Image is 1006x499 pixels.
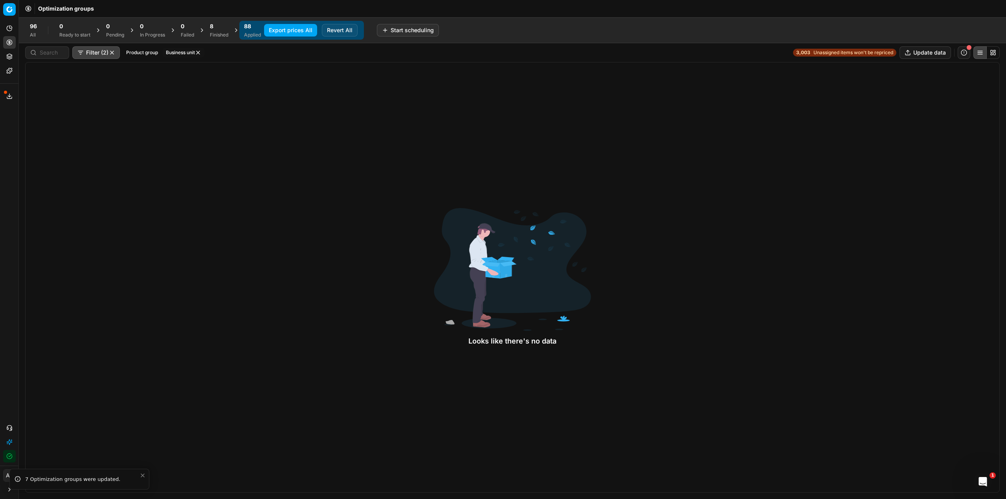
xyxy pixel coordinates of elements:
span: 1 [989,472,996,479]
button: Start scheduling [377,24,439,37]
button: AB [3,469,16,482]
div: All [30,32,37,38]
div: Failed [181,32,194,38]
iframe: Intercom live chat [973,472,992,491]
span: Unassigned items won't be repriced [813,49,893,56]
div: In Progress [140,32,165,38]
div: Applied [244,32,261,38]
span: 0 [59,22,63,30]
a: 3,003Unassigned items won't be repriced [793,49,896,57]
nav: breadcrumb [38,5,94,13]
button: Revert All [322,24,358,37]
div: Ready to start [59,32,90,38]
button: Update data [900,46,951,59]
span: Optimization groups [38,5,94,13]
button: Export prices All [264,24,317,37]
span: 0 [106,22,110,30]
input: Search [40,49,64,57]
span: 0 [181,22,184,30]
button: Filter (2) [72,46,120,59]
div: Finished [210,32,228,38]
span: 8 [210,22,213,30]
strong: 3,003 [796,49,810,56]
span: 88 [244,22,251,30]
span: 0 [140,22,143,30]
span: AB [4,470,15,481]
button: Product group [123,48,161,57]
div: Pending [106,32,124,38]
span: 96 [30,22,37,30]
div: 7 Optimization groups were updated. [25,475,140,483]
button: Business unit [163,48,204,57]
div: Looks like there's no data [434,336,591,347]
button: Close toast [138,471,147,480]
